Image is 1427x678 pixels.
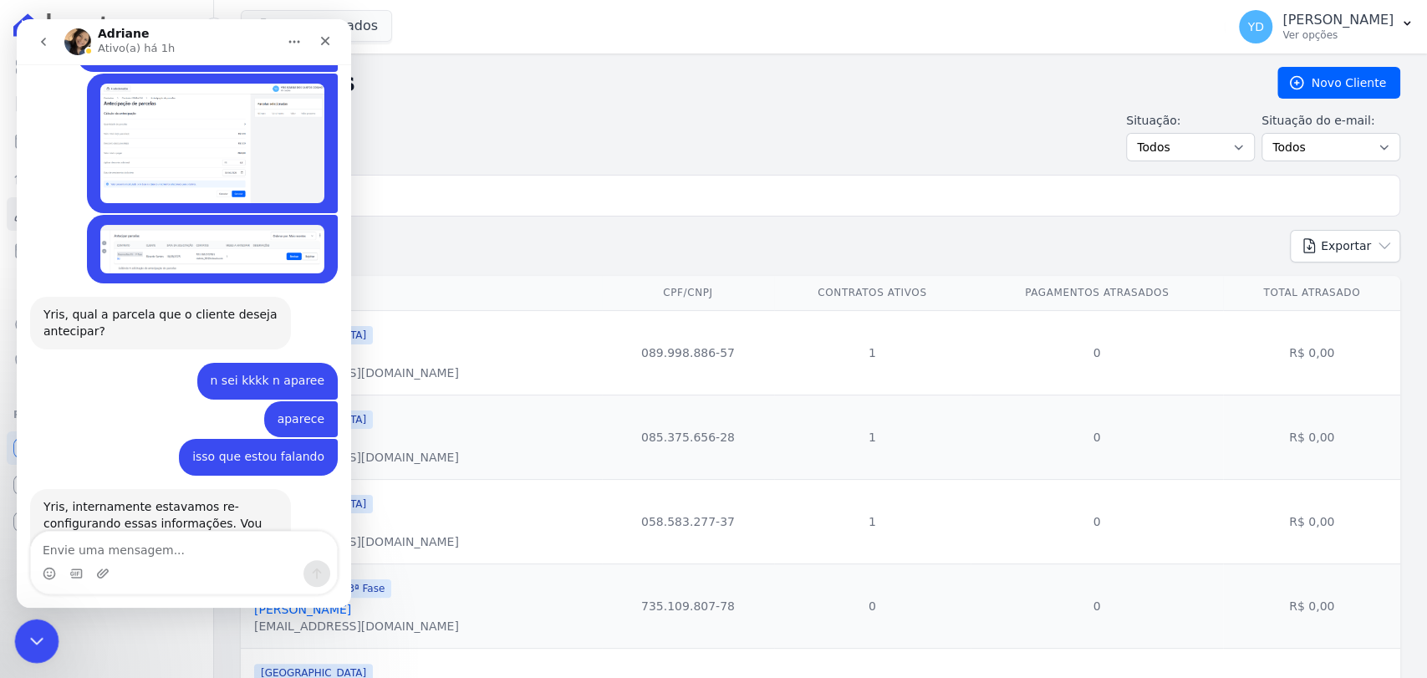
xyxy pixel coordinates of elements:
div: Yris, internamente estavamos re-configurando essas informações. Vou checar o status. [27,480,261,529]
a: Transferências [7,271,206,304]
td: 0 [774,563,971,648]
div: Plataformas [13,405,200,425]
div: [EMAIL_ADDRESS][DOMAIN_NAME] [254,618,459,635]
th: Total Atrasado [1223,276,1400,310]
a: Lotes [7,161,206,194]
div: [EMAIL_ADDRESS][DOMAIN_NAME] [254,364,459,381]
h2: Clientes [241,68,1251,98]
td: R$ 0,00 [1223,479,1400,563]
button: Seletor de emoji [26,548,39,561]
td: 058.583.277-37 [602,479,774,563]
div: YRIS diz… [13,382,321,421]
div: n sei kkkk n aparee [194,354,308,370]
div: [EMAIL_ADDRESS][DOMAIN_NAME] [254,449,459,466]
button: 4 selecionados [241,10,392,42]
td: 1 [774,479,971,563]
td: 085.375.656-28 [602,395,774,479]
div: YRIS diz… [13,54,321,196]
input: Buscar por nome, CPF ou e-mail [272,179,1393,212]
a: [PERSON_NAME] [254,603,351,616]
button: Enviar mensagem… [287,541,313,568]
label: Situação do e-mail: [1261,112,1400,130]
div: Adriane diz… [13,278,321,344]
div: Fechar [293,7,324,37]
p: [PERSON_NAME] [1282,12,1394,28]
div: YRIS diz… [13,196,321,278]
a: Novo Cliente [1277,67,1400,99]
div: YRIS diz… [13,344,321,382]
td: 0 [971,395,1223,479]
button: Carregar anexo [79,548,93,561]
div: Yris, qual a parcela que o cliente deseja antecipar? [13,278,274,330]
button: Exportar [1290,230,1400,263]
th: Pagamentos Atrasados [971,276,1223,310]
div: isso que estou falando [162,420,321,456]
div: isso que estou falando [176,430,308,446]
a: Clientes [7,197,206,231]
td: 089.998.886-57 [602,310,774,395]
td: 0 [971,479,1223,563]
th: CPF/CNPJ [602,276,774,310]
td: R$ 0,00 [1223,563,1400,648]
button: Seletor de Gif [53,548,66,561]
td: 1 [774,395,971,479]
p: Ver opções [1282,28,1394,42]
div: Adriane diz… [13,470,321,553]
a: Parcelas [7,124,206,157]
p: Ativo(a) há 1h [81,21,158,38]
span: YD [1247,21,1263,33]
td: 735.109.807-78 [602,563,774,648]
button: YD [PERSON_NAME] Ver opções [1226,3,1427,50]
label: Situação: [1126,112,1255,130]
button: Início [262,7,293,38]
div: aparece [261,392,308,409]
td: 0 [971,310,1223,395]
div: Yris, qual a parcela que o cliente deseja antecipar? [27,288,261,320]
div: Yris, internamente estavamos re-configurando essas informações. Vou checar o status. [13,470,274,539]
a: Negativação [7,344,206,378]
div: aparece [247,382,321,419]
th: Nome [241,276,602,310]
td: 1 [774,310,971,395]
a: Visão Geral [7,50,206,84]
td: 0 [971,563,1223,648]
div: n sei kkkk n aparee [181,344,322,380]
textarea: Envie uma mensagem... [14,512,320,541]
td: R$ 0,00 [1223,395,1400,479]
a: Conta Hent [7,468,206,502]
iframe: Intercom live chat [15,619,59,664]
td: R$ 0,00 [1223,310,1400,395]
a: Crédito [7,308,206,341]
div: YRIS diz… [13,420,321,470]
iframe: Intercom live chat [17,19,351,608]
div: [EMAIL_ADDRESS][DOMAIN_NAME] [254,533,459,550]
a: Minha Carteira [7,234,206,268]
th: Contratos Ativos [774,276,971,310]
a: Recebíveis [7,431,206,465]
a: Contratos [7,87,206,120]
